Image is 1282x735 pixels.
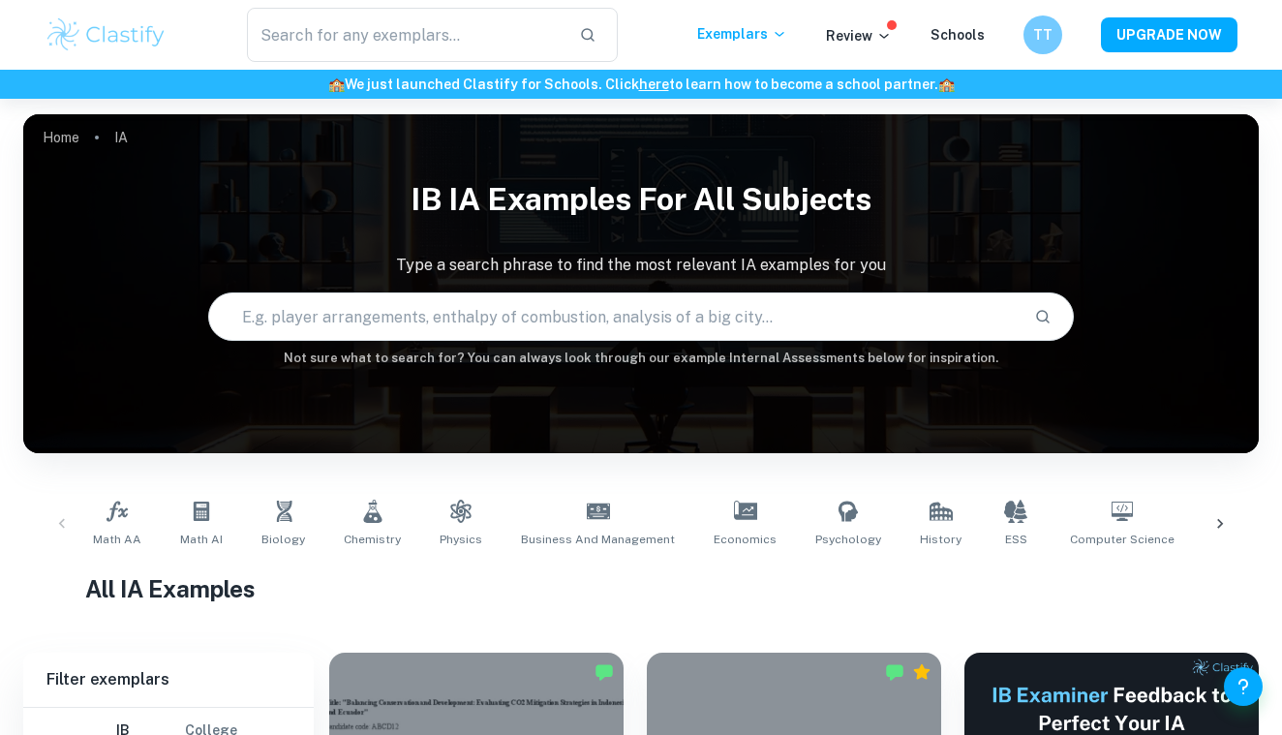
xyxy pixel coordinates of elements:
[714,531,777,548] span: Economics
[1005,531,1027,548] span: ESS
[697,23,787,45] p: Exemplars
[23,349,1259,368] h6: Not sure what to search for? You can always look through our example Internal Assessments below f...
[815,531,881,548] span: Psychology
[4,74,1278,95] h6: We just launched Clastify for Schools. Click to learn how to become a school partner.
[885,662,904,682] img: Marked
[23,653,314,707] h6: Filter exemplars
[85,571,1197,606] h1: All IA Examples
[43,124,79,151] a: Home
[114,127,128,148] p: IA
[247,8,564,62] input: Search for any exemplars...
[1023,15,1062,54] button: TT
[595,662,614,682] img: Marked
[23,254,1259,277] p: Type a search phrase to find the most relevant IA examples for you
[209,290,1018,344] input: E.g. player arrangements, enthalpy of combustion, analysis of a big city...
[931,27,985,43] a: Schools
[261,531,305,548] span: Biology
[1032,24,1054,46] h6: TT
[912,662,931,682] div: Premium
[344,531,401,548] span: Chemistry
[1101,17,1237,52] button: UPGRADE NOW
[920,531,961,548] span: History
[521,531,675,548] span: Business and Management
[180,531,223,548] span: Math AI
[93,531,141,548] span: Math AA
[23,168,1259,230] h1: IB IA examples for all subjects
[1070,531,1175,548] span: Computer Science
[440,531,482,548] span: Physics
[1026,300,1059,333] button: Search
[45,15,168,54] img: Clastify logo
[328,77,345,92] span: 🏫
[826,25,892,46] p: Review
[639,77,669,92] a: here
[1224,667,1263,706] button: Help and Feedback
[938,77,955,92] span: 🏫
